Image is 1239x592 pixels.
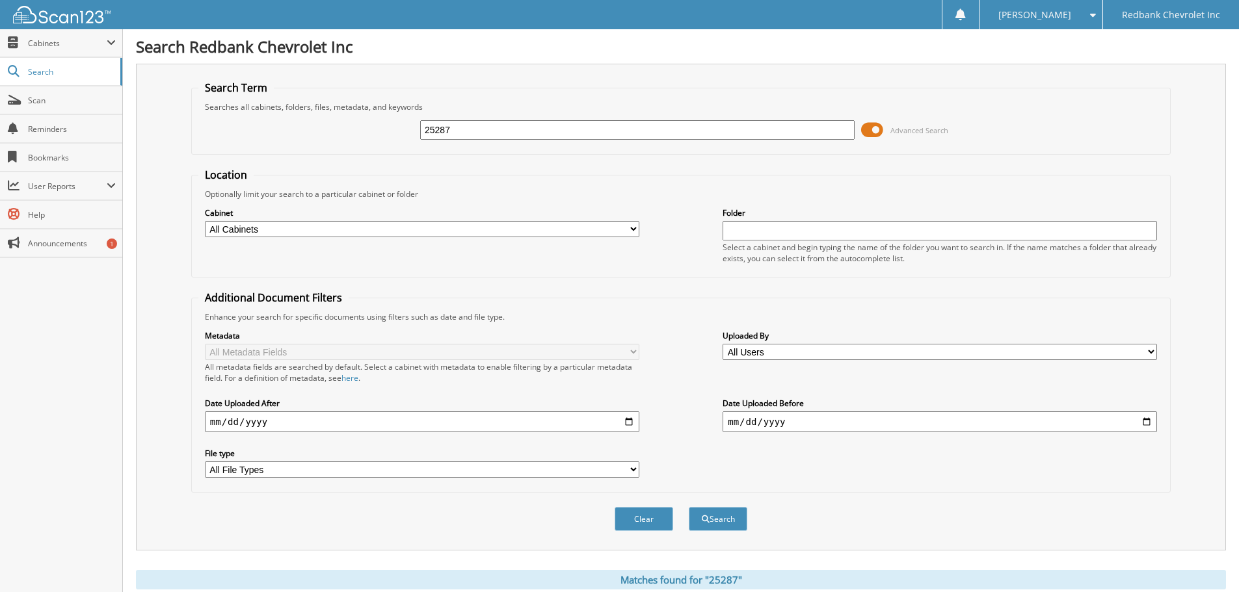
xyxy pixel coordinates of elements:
[28,95,116,106] span: Scan
[198,311,1164,322] div: Enhance your search for specific documents using filters such as date and file type.
[205,361,639,383] div: All metadata fields are searched by default. Select a cabinet with metadata to enable filtering b...
[107,238,117,249] div: 1
[198,81,274,95] legend: Search Term
[136,36,1226,57] h1: Search Redbank Chevrolet Inc
[890,125,948,135] span: Advanced Search
[28,38,107,49] span: Cabinets
[723,242,1157,264] div: Select a cabinet and begin typing the name of the folder you want to search in. If the name match...
[28,123,116,135] span: Reminders
[28,152,116,163] span: Bookmarks
[998,11,1071,19] span: [PERSON_NAME]
[615,507,673,531] button: Clear
[198,188,1164,199] div: Optionally limit your search to a particular cabinet or folder
[723,207,1157,218] label: Folder
[723,411,1157,432] input: end
[723,398,1157,409] label: Date Uploaded Before
[198,101,1164,112] div: Searches all cabinets, folders, files, metadata, and keywords
[205,330,639,341] label: Metadata
[13,6,111,23] img: scan123-logo-white.svg
[28,181,107,192] span: User Reports
[28,238,116,249] span: Announcements
[198,290,349,305] legend: Additional Document Filters
[341,372,358,383] a: here
[205,207,639,218] label: Cabinet
[205,411,639,432] input: start
[136,570,1226,589] div: Matches found for "25287"
[689,507,747,531] button: Search
[28,66,114,77] span: Search
[205,448,639,459] label: File type
[205,398,639,409] label: Date Uploaded After
[1122,11,1220,19] span: Redbank Chevrolet Inc
[723,330,1157,341] label: Uploaded By
[28,209,116,220] span: Help
[198,168,254,182] legend: Location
